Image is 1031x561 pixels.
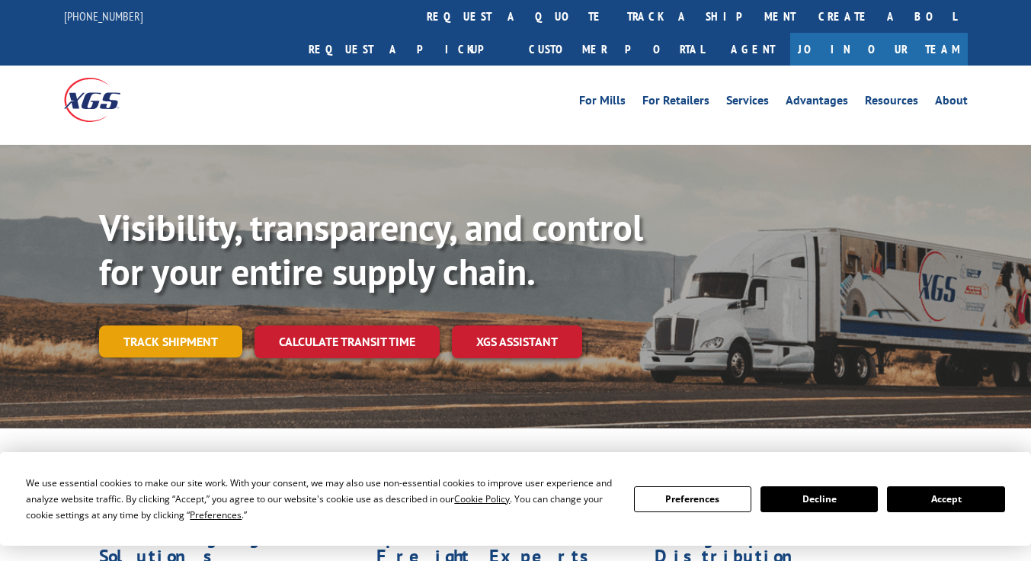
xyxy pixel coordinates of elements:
a: For Mills [579,95,626,111]
div: We use essential cookies to make our site work. With your consent, we may also use non-essential ... [26,475,615,523]
span: Cookie Policy [454,492,510,505]
button: Decline [760,486,878,512]
a: Track shipment [99,325,242,357]
button: Preferences [634,486,751,512]
b: Visibility, transparency, and control for your entire supply chain. [99,204,643,295]
a: Services [726,95,769,111]
a: Advantages [786,95,848,111]
a: Request a pickup [297,33,517,66]
a: About [935,95,968,111]
a: [PHONE_NUMBER] [64,8,143,24]
a: Calculate transit time [255,325,440,358]
button: Accept [887,486,1004,512]
a: Join Our Team [790,33,968,66]
a: XGS ASSISTANT [452,325,582,358]
a: For Retailers [642,95,709,111]
a: Agent [716,33,790,66]
a: Customer Portal [517,33,716,66]
span: Preferences [190,508,242,521]
a: Resources [865,95,918,111]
